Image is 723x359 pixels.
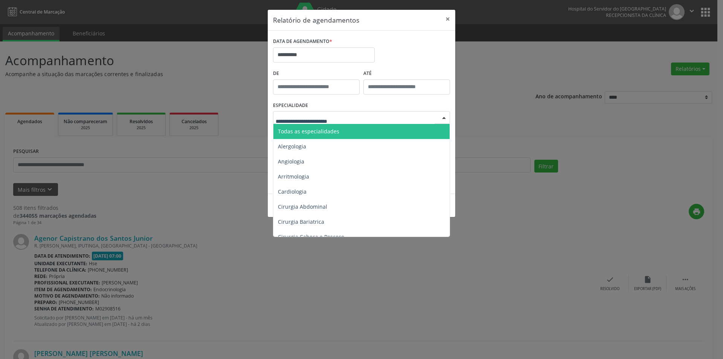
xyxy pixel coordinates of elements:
[363,68,450,79] label: ATÉ
[440,10,455,28] button: Close
[278,203,327,210] span: Cirurgia Abdominal
[278,128,339,135] span: Todas as especialidades
[278,158,304,165] span: Angiologia
[273,100,308,112] label: ESPECIALIDADE
[273,15,359,25] h5: Relatório de agendamentos
[278,188,307,195] span: Cardiologia
[273,68,360,79] label: De
[278,233,344,240] span: Cirurgia Cabeça e Pescoço
[278,173,309,180] span: Arritmologia
[278,143,306,150] span: Alergologia
[278,218,324,225] span: Cirurgia Bariatrica
[273,36,332,47] label: DATA DE AGENDAMENTO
